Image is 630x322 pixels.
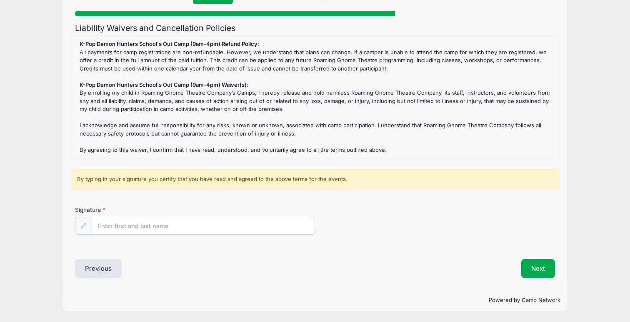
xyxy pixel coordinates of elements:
[70,296,560,304] p: Powered by Camp Network
[75,259,122,278] button: Previous
[75,23,555,33] h2: Liability Waivers and Cancellation Policies
[92,217,315,235] input: Enter first and last name
[75,206,195,214] label: Signature
[80,40,257,47] strong: K-Pop Demon Hunters School's Out Camp (9am-4pm) Refund Policy
[76,40,555,154] div: : All payments for camp registrations are non-refundable. However, we understand that plans can c...
[80,81,247,88] strong: K-Pop Demon Hunters School's Out Camp (9am-4pm) Waiver(s)
[71,169,559,189] div: By typing in your signature you certify that you have read and agreed to the above terms for the ...
[521,259,555,278] button: Next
